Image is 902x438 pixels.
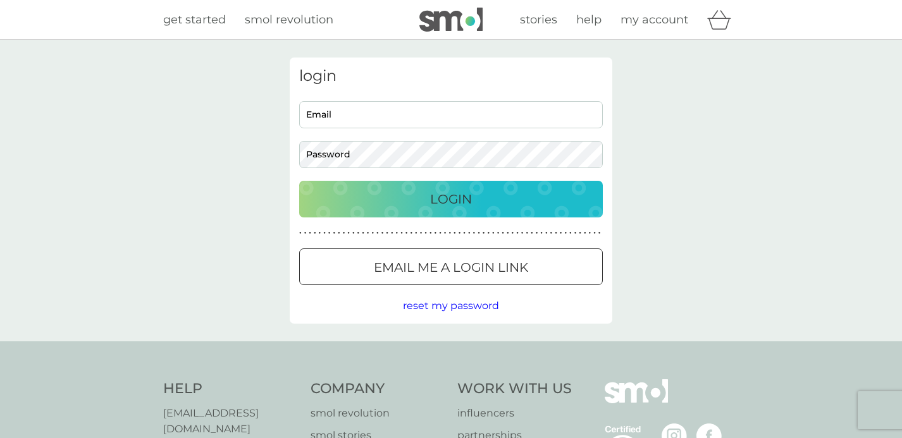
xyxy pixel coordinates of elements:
p: ● [352,230,355,236]
span: smol revolution [245,13,333,27]
p: ● [540,230,543,236]
p: ● [545,230,548,236]
p: ● [454,230,456,236]
span: help [576,13,602,27]
a: get started [163,11,226,29]
p: ● [459,230,461,236]
p: ● [362,230,364,236]
p: ● [410,230,412,236]
p: ● [396,230,398,236]
p: ● [391,230,393,236]
p: ● [357,230,360,236]
p: ● [376,230,379,236]
p: ● [439,230,442,236]
button: Login [299,181,603,217]
p: ● [420,230,423,236]
p: ● [343,230,345,236]
p: ● [328,230,331,236]
p: ● [512,230,514,236]
p: ● [323,230,326,236]
h4: Help [163,379,298,399]
p: ● [338,230,340,236]
a: smol revolution [245,11,333,29]
p: ● [598,230,601,236]
button: Email me a login link [299,248,603,285]
p: ● [478,230,480,236]
p: ● [516,230,519,236]
p: ● [487,230,490,236]
a: smol revolution [311,405,445,422]
p: ● [574,230,577,236]
p: ● [304,230,307,236]
h4: Company [311,379,445,399]
p: ● [531,230,533,236]
p: ● [507,230,509,236]
a: my account [621,11,688,29]
img: smol [419,8,483,32]
p: ● [309,230,311,236]
p: ● [550,230,553,236]
p: ● [497,230,500,236]
p: ● [299,230,302,236]
p: ● [536,230,538,236]
p: ● [492,230,495,236]
span: get started [163,13,226,27]
a: [EMAIL_ADDRESS][DOMAIN_NAME] [163,405,298,437]
img: smol [605,379,668,422]
p: ● [564,230,567,236]
p: ● [473,230,476,236]
h4: Work With Us [457,379,572,399]
span: my account [621,13,688,27]
p: ● [593,230,596,236]
p: ● [584,230,586,236]
p: ● [483,230,485,236]
p: ● [468,230,471,236]
button: reset my password [403,298,499,314]
p: ● [526,230,528,236]
p: ● [333,230,335,236]
p: ● [347,230,350,236]
p: ● [367,230,369,236]
p: ● [589,230,591,236]
p: ● [560,230,562,236]
p: ● [424,230,427,236]
span: stories [520,13,557,27]
p: ● [400,230,403,236]
p: ● [502,230,504,236]
p: ● [386,230,388,236]
p: ● [569,230,572,236]
p: ● [429,230,432,236]
p: ● [371,230,374,236]
a: help [576,11,602,29]
p: ● [579,230,581,236]
span: reset my password [403,300,499,312]
p: Email me a login link [374,257,528,277]
p: ● [448,230,451,236]
div: basket [707,7,739,32]
a: influencers [457,405,572,422]
p: ● [415,230,417,236]
p: ● [555,230,557,236]
p: ● [444,230,447,236]
h3: login [299,67,603,85]
p: ● [463,230,466,236]
p: Login [430,189,472,209]
p: ● [521,230,524,236]
p: ● [319,230,321,236]
a: stories [520,11,557,29]
p: ● [381,230,384,236]
p: ● [314,230,316,236]
p: ● [405,230,408,236]
p: ● [435,230,437,236]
